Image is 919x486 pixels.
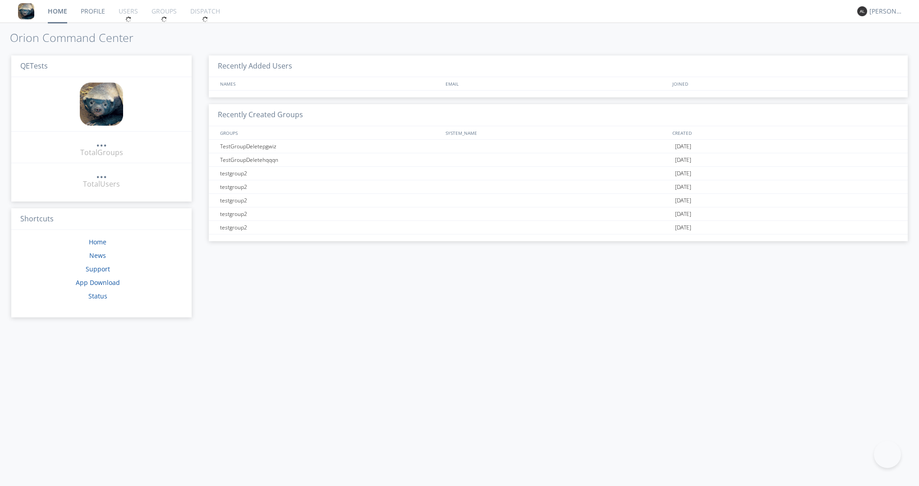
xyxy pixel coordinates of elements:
[89,238,106,246] a: Home
[218,207,444,220] div: testgroup2
[20,61,48,71] span: QETests
[11,208,192,230] h3: Shortcuts
[96,137,107,146] div: ...
[218,194,444,207] div: testgroup2
[209,140,908,153] a: TestGroupDeletepgwiz[DATE]
[218,126,441,139] div: GROUPS
[96,137,107,147] a: ...
[209,207,908,221] a: testgroup2[DATE]
[80,147,123,158] div: Total Groups
[218,140,444,153] div: TestGroupDeletepgwiz
[209,104,908,126] h3: Recently Created Groups
[161,16,167,23] img: spin.svg
[86,265,110,273] a: Support
[209,167,908,180] a: testgroup2[DATE]
[218,221,444,234] div: testgroup2
[869,7,903,16] div: [PERSON_NAME]
[675,180,691,194] span: [DATE]
[218,77,441,90] div: NAMES
[88,292,107,300] a: Status
[209,180,908,194] a: testgroup2[DATE]
[96,169,107,178] div: ...
[209,194,908,207] a: testgroup2[DATE]
[218,167,444,180] div: testgroup2
[125,16,132,23] img: spin.svg
[209,221,908,234] a: testgroup2[DATE]
[83,179,120,189] div: Total Users
[675,194,691,207] span: [DATE]
[675,153,691,167] span: [DATE]
[218,153,444,166] div: TestGroupDeletehqqqn
[89,251,106,260] a: News
[209,153,908,167] a: TestGroupDeletehqqqn[DATE]
[443,126,671,139] div: SYSTEM_NAME
[675,221,691,234] span: [DATE]
[675,207,691,221] span: [DATE]
[96,169,107,179] a: ...
[76,278,120,287] a: App Download
[443,77,671,90] div: EMAIL
[18,3,34,19] img: 8ff700cf5bab4eb8a436322861af2272
[670,77,899,90] div: JOINED
[857,6,867,16] img: 373638.png
[675,140,691,153] span: [DATE]
[202,16,208,23] img: spin.svg
[209,55,908,78] h3: Recently Added Users
[670,126,899,139] div: CREATED
[80,83,123,126] img: 8ff700cf5bab4eb8a436322861af2272
[218,180,444,193] div: testgroup2
[874,441,901,468] iframe: Toggle Customer Support
[675,167,691,180] span: [DATE]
